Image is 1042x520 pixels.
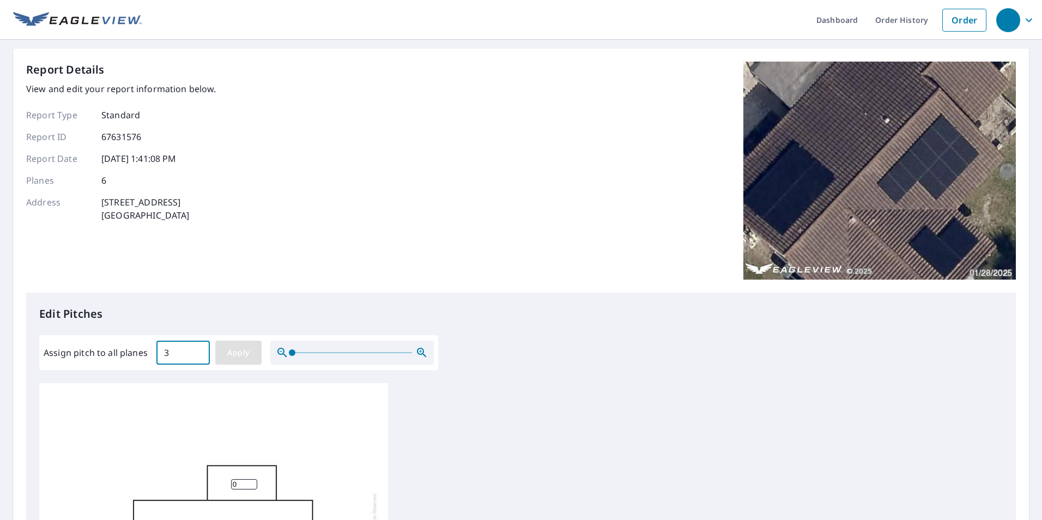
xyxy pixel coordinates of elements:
p: Planes [26,174,92,187]
p: Edit Pitches [39,306,1003,322]
p: [STREET_ADDRESS] [GEOGRAPHIC_DATA] [101,196,190,222]
img: Top image [743,62,1016,280]
p: Address [26,196,92,222]
p: View and edit your report information below. [26,82,216,95]
button: Apply [215,341,262,365]
p: 6 [101,174,106,187]
p: Report Date [26,152,92,165]
label: Assign pitch to all planes [44,346,148,359]
span: Apply [224,346,253,360]
p: [DATE] 1:41:08 PM [101,152,177,165]
input: 00.0 [156,337,210,368]
p: Report Details [26,62,105,78]
img: EV Logo [13,12,142,28]
p: Report Type [26,108,92,122]
p: Standard [101,108,140,122]
p: 67631576 [101,130,141,143]
p: Report ID [26,130,92,143]
a: Order [942,9,986,32]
